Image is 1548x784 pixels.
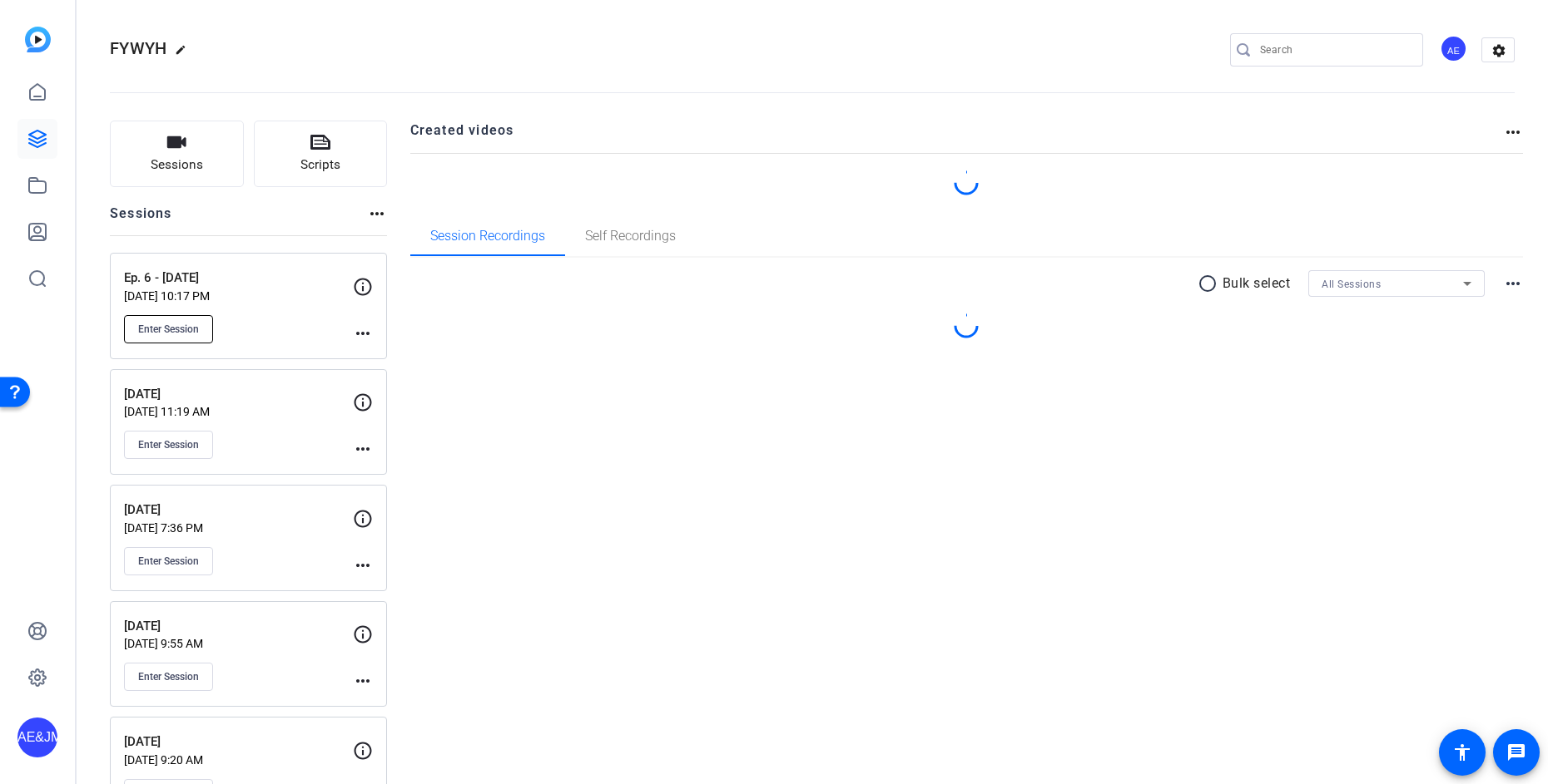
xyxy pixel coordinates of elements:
span: Session Recordings [430,229,545,243]
mat-icon: more_horiz [1503,122,1523,142]
p: Bulk select [1223,274,1291,293]
mat-icon: radio_button_unchecked [1198,274,1223,293]
span: Enter Session [138,438,199,451]
button: Sessions [110,121,244,187]
mat-icon: more_horiz [353,555,373,575]
p: Ep. 6 - [DATE] [124,269,353,288]
p: [DATE] [124,385,353,404]
span: Enter Session [138,323,199,336]
p: [DATE] [124,732,353,752]
p: [DATE] 9:55 AM [124,637,353,650]
mat-icon: more_horiz [367,204,387,224]
mat-icon: accessibility [1452,742,1472,762]
span: Self Recordings [585,229,676,243]
mat-icon: edit [175,44,195,64]
p: [DATE] [124,500,353,520]
h2: Sessions [110,204,172,235]
span: Enter Session [138,555,199,568]
p: [DATE] 9:20 AM [124,753,353,767]
button: Enter Session [124,663,213,691]
mat-icon: more_horiz [1503,274,1523,293]
input: Search [1260,40,1410,60]
mat-icon: more_horiz [353,671,373,691]
ngx-avatar: Adam Elend & Jeff Marks LLC. DBA Bright Red Pixels [1440,35,1469,64]
button: Enter Session [124,431,213,459]
mat-icon: more_horiz [353,439,373,459]
span: Sessions [151,155,203,175]
img: blue-gradient.svg [25,27,51,52]
span: All Sessions [1322,279,1381,290]
button: Scripts [254,121,388,187]
div: AE [1440,35,1467,62]
span: Scripts [300,155,340,175]
p: [DATE] [124,617,353,636]
button: Enter Session [124,315,213,343]
button: Enter Session [124,547,213,575]
mat-icon: more_horiz [353,323,373,343]
mat-icon: settings [1482,38,1516,63]
p: [DATE] 10:17 PM [124,289,353,303]
span: Enter Session [138,670,199,683]
p: [DATE] 7:36 PM [124,521,353,535]
div: AE&JMLDBRP [17,717,57,757]
h2: Created videos [410,121,1504,153]
mat-icon: message [1506,742,1526,762]
p: [DATE] 11:19 AM [124,405,353,418]
span: FYWYH [110,38,166,58]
